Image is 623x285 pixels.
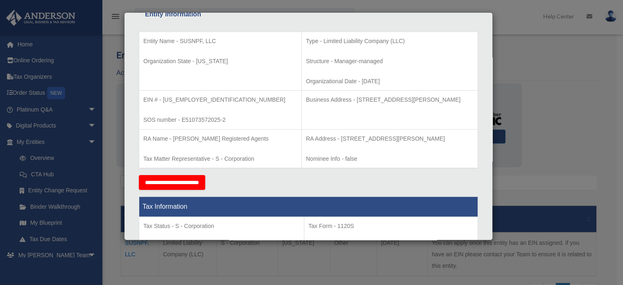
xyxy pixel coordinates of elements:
p: RA Address - [STREET_ADDRESS][PERSON_NAME] [306,134,473,144]
p: EIN # - [US_EMPLOYER_IDENTIFICATION_NUMBER] [143,95,297,105]
p: Business Address - [STREET_ADDRESS][PERSON_NAME] [306,95,473,105]
p: Tax Status - S - Corporation [143,221,300,231]
p: Type - Limited Liability Company (LLC) [306,36,473,46]
p: Organizational Date - [DATE] [306,76,473,87]
div: Entity Information [145,9,472,20]
p: Nominee Info - false [306,154,473,164]
p: Tax Form - 1120S [308,221,473,231]
p: Entity Name - SUSNPF, LLC [143,36,297,46]
p: Structure - Manager-managed [306,56,473,66]
p: Tax Matter Representative - S - Corporation [143,154,297,164]
th: Tax Information [139,197,478,217]
p: Organization State - [US_STATE] [143,56,297,66]
td: Tax Period Type - Calendar Year [139,217,304,278]
p: SOS number - E51073572025-2 [143,115,297,125]
p: RA Name - [PERSON_NAME] Registered Agents [143,134,297,144]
